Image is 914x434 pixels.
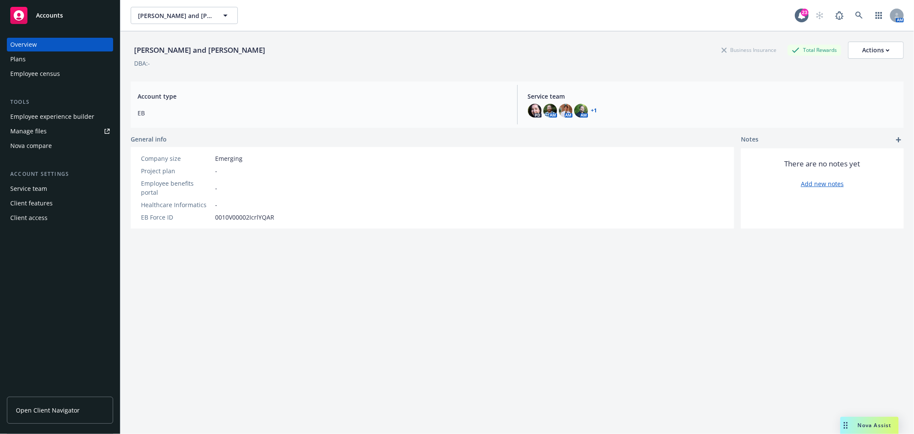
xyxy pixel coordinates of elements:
span: - [215,184,217,193]
span: EB [138,108,507,118]
a: Employee census [7,67,113,81]
button: Actions [848,42,904,59]
a: Add new notes [801,179,844,188]
div: Business Insurance [717,45,781,55]
a: Start snowing [811,7,828,24]
img: photo [574,104,588,118]
a: Client features [7,196,113,210]
div: Plans [10,52,26,66]
a: Employee experience builder [7,110,113,124]
span: Nova Assist [858,422,892,429]
a: Plans [7,52,113,66]
div: Actions [862,42,890,58]
span: - [215,166,217,175]
div: Project plan [141,166,212,175]
span: 0010V00002IcrlYQAR [215,213,274,222]
div: Drag to move [840,417,851,434]
div: Employee census [10,67,60,81]
button: [PERSON_NAME] and [PERSON_NAME] [131,7,238,24]
div: EB Force ID [141,213,212,222]
img: photo [559,104,572,118]
a: Service team [7,182,113,196]
span: Account type [138,92,507,101]
a: Switch app [870,7,887,24]
a: Accounts [7,3,113,27]
a: Report a Bug [831,7,848,24]
div: Company size [141,154,212,163]
a: Nova compare [7,139,113,153]
button: Nova Assist [840,417,899,434]
div: Account settings [7,170,113,178]
span: [PERSON_NAME] and [PERSON_NAME] [138,11,212,20]
span: Open Client Navigator [16,406,80,415]
span: Notes [741,135,758,145]
img: photo [528,104,542,118]
div: Nova compare [10,139,52,153]
a: add [893,135,904,145]
a: Client access [7,211,113,225]
div: Total Rewards [788,45,841,55]
div: Healthcare Informatics [141,200,212,209]
div: 23 [801,9,809,16]
div: Employee experience builder [10,110,94,124]
div: Tools [7,98,113,106]
span: General info [131,135,167,144]
span: Service team [528,92,897,101]
a: +1 [591,108,597,113]
div: Manage files [10,124,47,138]
div: Employee benefits portal [141,179,212,197]
div: Client features [10,196,53,210]
span: Accounts [36,12,63,19]
div: DBA: - [134,59,150,68]
span: Emerging [215,154,243,163]
a: Overview [7,38,113,51]
a: Manage files [7,124,113,138]
span: - [215,200,217,209]
a: Search [851,7,868,24]
div: [PERSON_NAME] and [PERSON_NAME] [131,45,269,56]
img: photo [543,104,557,118]
div: Client access [10,211,48,225]
div: Overview [10,38,37,51]
div: Service team [10,182,47,196]
span: There are no notes yet [785,159,860,169]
